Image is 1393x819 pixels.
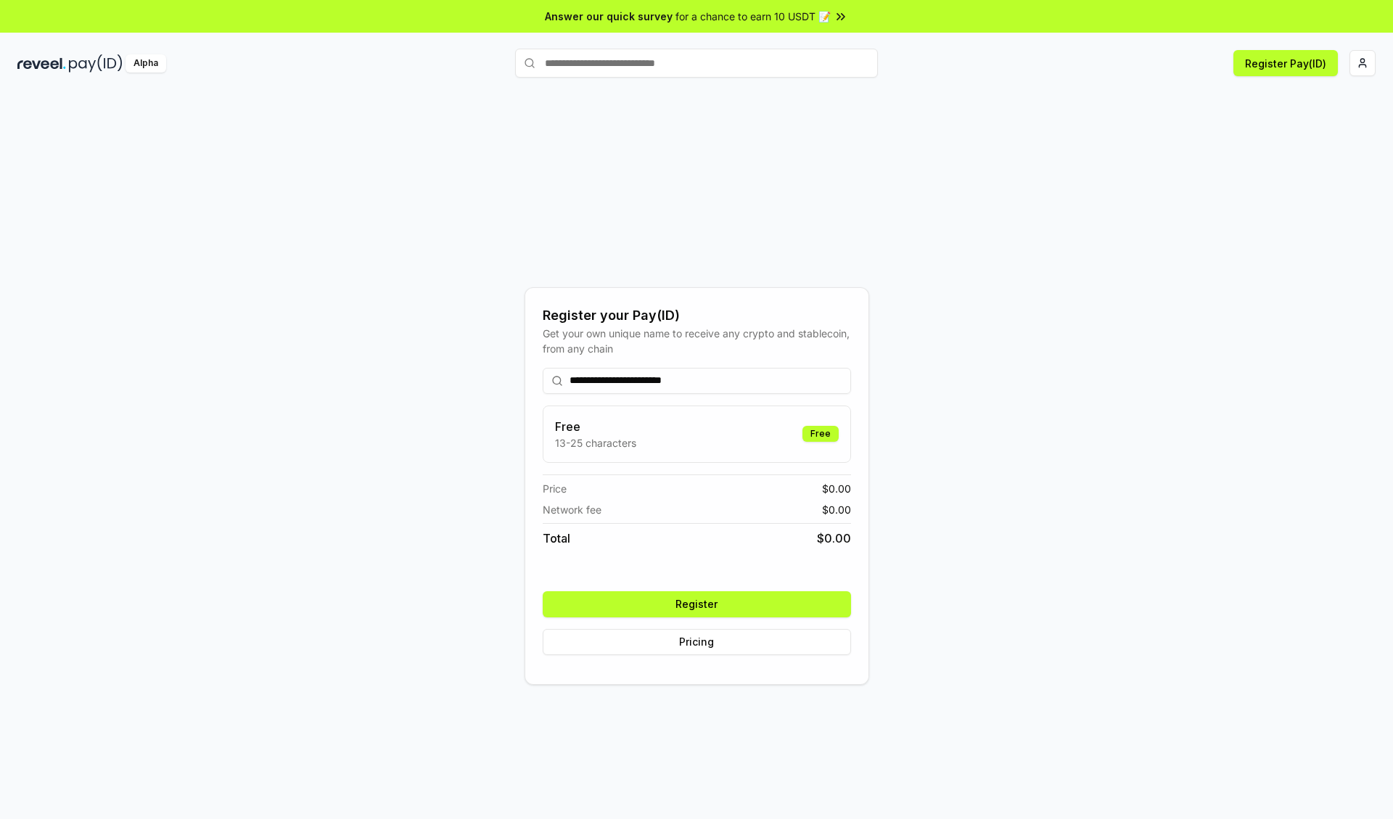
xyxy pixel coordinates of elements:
[543,502,601,517] span: Network fee
[543,481,567,496] span: Price
[802,426,839,442] div: Free
[817,530,851,547] span: $ 0.00
[822,481,851,496] span: $ 0.00
[555,435,636,450] p: 13-25 characters
[675,9,831,24] span: for a chance to earn 10 USDT 📝
[69,54,123,73] img: pay_id
[545,9,673,24] span: Answer our quick survey
[555,418,636,435] h3: Free
[1233,50,1338,76] button: Register Pay(ID)
[126,54,166,73] div: Alpha
[543,305,851,326] div: Register your Pay(ID)
[543,629,851,655] button: Pricing
[543,326,851,356] div: Get your own unique name to receive any crypto and stablecoin, from any chain
[543,591,851,617] button: Register
[543,530,570,547] span: Total
[17,54,66,73] img: reveel_dark
[822,502,851,517] span: $ 0.00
